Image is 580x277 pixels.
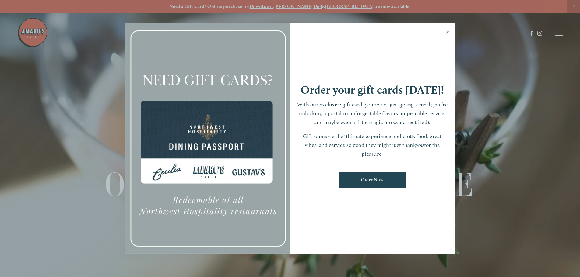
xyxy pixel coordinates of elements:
h1: Order your gift cards [DATE]! [301,84,444,95]
p: With our exclusive gift card, you’re not just giving a meal; you’re unlocking a portal to unforge... [296,100,449,126]
a: Close [442,24,454,41]
a: Order Now [339,172,406,188]
em: you [416,142,424,148]
p: Gift someone the ultimate experience: delicious food, great vibes, and service so good they might... [296,132,449,158]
